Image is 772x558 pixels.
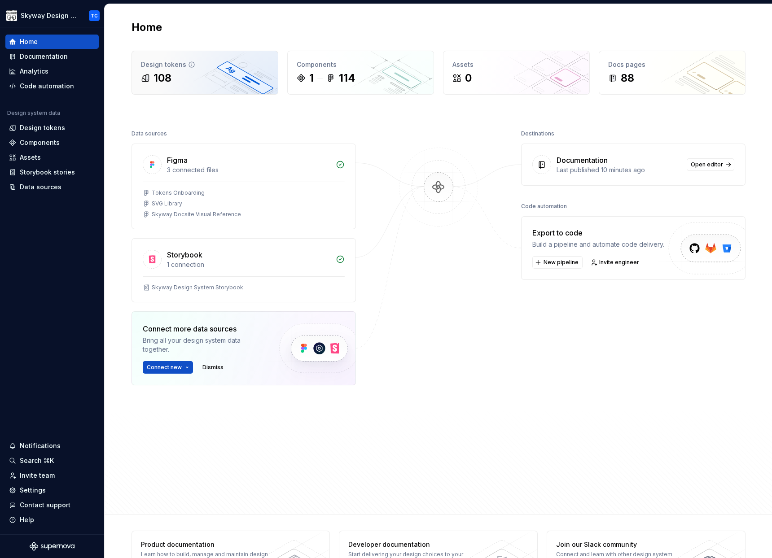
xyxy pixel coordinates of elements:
[5,453,99,468] button: Search ⌘K
[143,361,193,374] button: Connect new
[309,71,314,85] div: 1
[5,135,99,150] a: Components
[452,60,580,69] div: Assets
[691,161,723,168] span: Open editor
[20,67,48,76] div: Analytics
[20,501,70,510] div: Contact support
[521,127,554,140] div: Destinations
[687,158,734,171] a: Open editor
[20,441,61,450] div: Notifications
[132,127,167,140] div: Data sources
[532,256,583,269] button: New pipeline
[167,249,202,260] div: Storybook
[132,51,278,95] a: Design tokens108
[557,166,681,174] div: Last published 10 minutes ago
[167,155,188,166] div: Figma
[557,155,608,166] div: Documentation
[143,323,264,334] div: Connect more data sources
[297,60,425,69] div: Components
[5,64,99,78] a: Analytics
[556,540,687,549] div: Join our Slack community
[167,260,330,269] div: 1 connection
[608,60,736,69] div: Docs pages
[5,483,99,497] a: Settings
[5,121,99,135] a: Design tokens
[20,138,60,147] div: Components
[5,180,99,194] a: Data sources
[152,284,243,291] div: Skyway Design System Storybook
[7,109,60,117] div: Design system data
[202,364,224,371] span: Dismiss
[91,12,98,19] div: TC
[143,336,264,354] div: Bring all your design system data together.
[5,498,99,512] button: Contact support
[147,364,182,371] span: Connect new
[5,49,99,64] a: Documentation
[141,60,269,69] div: Design tokens
[6,10,17,21] img: 7d2f9795-fa08-4624-9490-5a3f7218a56a.png
[588,256,643,269] a: Invite engineer
[30,542,75,551] svg: Supernova Logo
[167,166,330,174] div: 3 connected files
[20,456,54,465] div: Search ⌘K
[2,6,102,25] button: Skyway Design SystemTC
[198,361,228,374] button: Dismiss
[20,82,74,91] div: Code automation
[152,189,205,196] div: Tokens Onboarding
[20,123,65,132] div: Design tokens
[599,259,639,266] span: Invite engineer
[5,439,99,453] button: Notifications
[544,259,579,266] span: New pipeline
[20,52,68,61] div: Documentation
[5,35,99,49] a: Home
[20,37,38,46] div: Home
[132,238,356,302] a: Storybook1 connectionSkyway Design System Storybook
[599,51,746,95] a: Docs pages88
[443,51,590,95] a: Assets0
[532,240,664,249] div: Build a pipeline and automate code delivery.
[154,71,171,85] div: 108
[5,468,99,483] a: Invite team
[521,200,567,213] div: Code automation
[465,71,472,85] div: 0
[287,51,434,95] a: Components1114
[621,71,634,85] div: 88
[20,153,41,162] div: Assets
[20,183,61,192] div: Data sources
[5,513,99,527] button: Help
[5,165,99,179] a: Storybook stories
[132,144,356,229] a: Figma3 connected filesTokens OnboardingSVG LibrarySkyway Docsite Visual Reference
[20,486,46,495] div: Settings
[20,471,55,480] div: Invite team
[348,540,479,549] div: Developer documentation
[152,211,241,218] div: Skyway Docsite Visual Reference
[132,20,162,35] h2: Home
[20,515,34,524] div: Help
[5,150,99,165] a: Assets
[532,227,664,238] div: Export to code
[21,11,78,20] div: Skyway Design System
[5,79,99,93] a: Code automation
[20,168,75,177] div: Storybook stories
[141,540,272,549] div: Product documentation
[152,200,182,207] div: SVG Library
[339,71,355,85] div: 114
